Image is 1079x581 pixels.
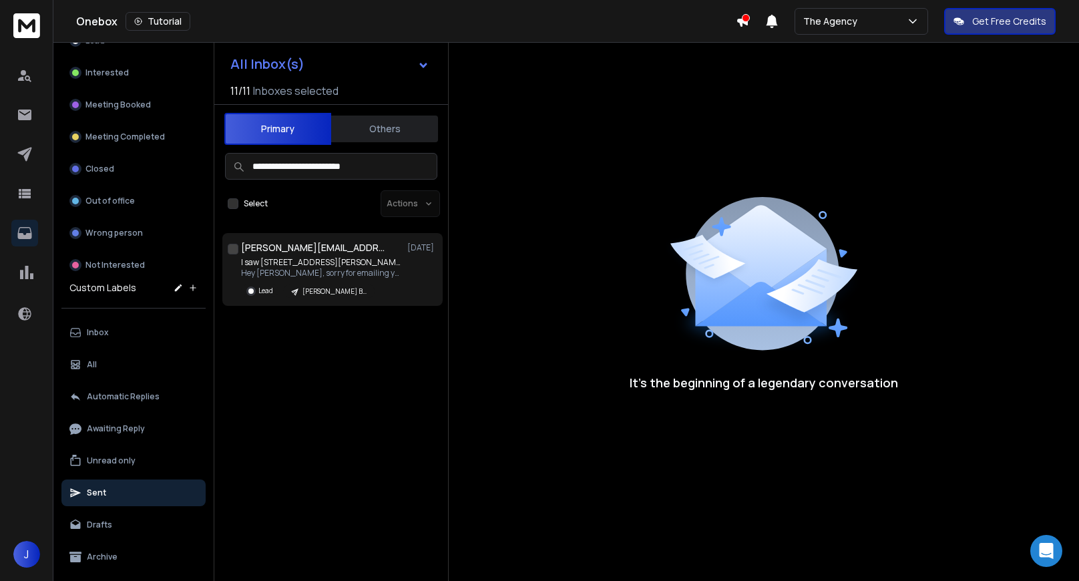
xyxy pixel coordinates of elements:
[85,228,143,238] p: Wrong person
[126,12,190,31] button: Tutorial
[13,541,40,568] button: J
[241,241,388,254] h1: [PERSON_NAME][EMAIL_ADDRESS][DOMAIN_NAME]
[61,415,206,442] button: Awaiting Reply
[230,57,304,71] h1: All Inbox(s)
[87,520,112,530] p: Drafts
[85,260,145,270] p: Not Interested
[258,286,273,296] p: Lead
[61,544,206,570] button: Archive
[85,67,129,78] p: Interested
[61,351,206,378] button: All
[407,242,437,253] p: [DATE]
[85,196,135,206] p: Out of office
[230,83,250,99] span: 11 / 11
[85,100,151,110] p: Meeting Booked
[1030,535,1062,567] div: Open Intercom Messenger
[244,198,268,209] label: Select
[61,59,206,86] button: Interested
[224,113,331,145] button: Primary
[87,359,97,370] p: All
[87,455,136,466] p: Unread only
[61,91,206,118] button: Meeting Booked
[253,83,339,99] h3: Inboxes selected
[61,124,206,150] button: Meeting Completed
[302,286,367,297] p: [PERSON_NAME] Buyer - Mar Vista
[331,114,438,144] button: Others
[61,220,206,246] button: Wrong person
[61,252,206,278] button: Not Interested
[61,188,206,214] button: Out of office
[87,488,106,498] p: Sent
[87,552,118,562] p: Archive
[61,512,206,538] button: Drafts
[803,15,863,28] p: The Agency
[241,268,401,278] p: Hey [PERSON_NAME], sorry for emailing you
[69,281,136,295] h3: Custom Labels
[61,447,206,474] button: Unread only
[87,391,160,402] p: Automatic Replies
[76,12,736,31] div: Onebox
[220,51,440,77] button: All Inbox(s)
[85,164,114,174] p: Closed
[61,156,206,182] button: Closed
[61,319,206,346] button: Inbox
[61,383,206,410] button: Automatic Replies
[972,15,1046,28] p: Get Free Credits
[87,423,145,434] p: Awaiting Reply
[85,132,165,142] p: Meeting Completed
[241,257,401,268] p: I saw [STREET_ADDRESS][PERSON_NAME]
[944,8,1056,35] button: Get Free Credits
[630,373,898,392] p: It’s the beginning of a legendary conversation
[61,479,206,506] button: Sent
[87,327,109,338] p: Inbox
